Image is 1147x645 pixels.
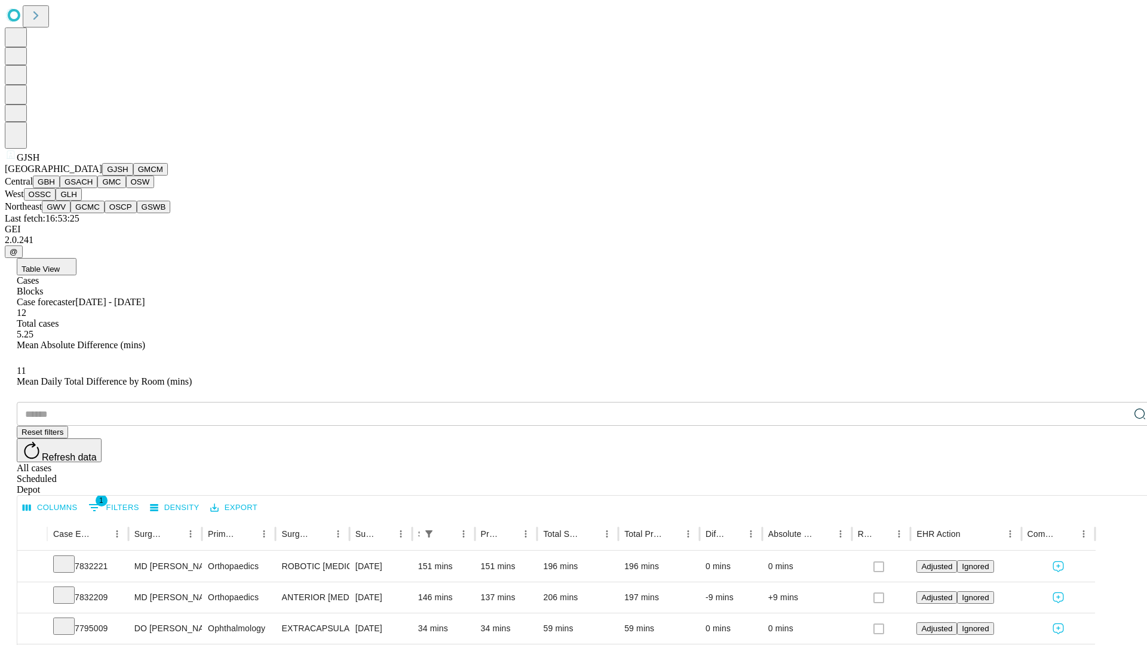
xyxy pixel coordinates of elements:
button: Export [207,499,260,517]
span: Mean Daily Total Difference by Room (mins) [17,376,192,386]
div: EHR Action [916,529,960,539]
button: Menu [680,526,697,542]
button: Adjusted [916,591,957,604]
span: Central [5,176,33,186]
div: ANTERIOR [MEDICAL_DATA] TOTAL HIP [281,582,343,613]
span: Northeast [5,201,42,211]
span: GJSH [17,152,39,162]
span: Refresh data [42,452,97,462]
button: GWV [42,201,70,213]
div: Comments [1028,529,1057,539]
button: Sort [501,526,517,542]
div: 0 mins [706,613,756,644]
button: Menu [832,526,849,542]
span: 5.25 [17,329,33,339]
div: 59 mins [624,613,694,644]
button: Select columns [20,499,81,517]
div: Ophthalmology [208,613,269,644]
button: Refresh data [17,438,102,462]
div: Surgery Name [281,529,311,539]
button: Ignored [957,591,993,604]
div: 197 mins [624,582,694,613]
button: Sort [582,526,599,542]
button: Menu [182,526,199,542]
button: Menu [599,526,615,542]
button: GBH [33,176,60,188]
span: 11 [17,365,26,376]
span: Adjusted [921,562,952,571]
div: 7832221 [53,551,122,582]
div: Predicted In Room Duration [481,529,500,539]
div: 59 mins [543,613,612,644]
button: Expand [23,619,41,640]
button: GJSH [102,163,133,176]
button: OSSC [24,188,56,201]
div: [DATE] [355,613,406,644]
div: DO [PERSON_NAME] [134,613,196,644]
button: GMC [97,176,125,188]
button: Expand [23,588,41,609]
div: 151 mins [481,551,532,582]
div: ROBOTIC [MEDICAL_DATA] KNEE TOTAL [281,551,343,582]
button: Show filters [421,526,437,542]
button: GLH [56,188,81,201]
div: 1 active filter [421,526,437,542]
span: Last fetch: 16:53:25 [5,213,79,223]
span: Table View [22,265,60,274]
div: Resolved in EHR [858,529,873,539]
div: +9 mins [768,582,846,613]
div: 34 mins [418,613,469,644]
button: Sort [663,526,680,542]
button: OSW [126,176,155,188]
button: Sort [376,526,392,542]
div: GEI [5,224,1142,235]
button: GMCM [133,163,168,176]
div: EXTRACAPSULAR CATARACT REMOVAL WITH [MEDICAL_DATA] [281,613,343,644]
button: Menu [455,526,472,542]
button: Menu [1002,526,1019,542]
button: OSCP [105,201,137,213]
span: @ [10,247,18,256]
span: Ignored [962,624,989,633]
div: 196 mins [624,551,694,582]
button: Sort [962,526,979,542]
div: [DATE] [355,582,406,613]
button: Sort [874,526,891,542]
div: Orthopaedics [208,551,269,582]
span: [DATE] - [DATE] [75,297,145,307]
div: -9 mins [706,582,756,613]
div: 151 mins [418,551,469,582]
span: West [5,189,24,199]
div: 2.0.241 [5,235,1142,245]
button: Adjusted [916,560,957,573]
button: @ [5,245,23,258]
div: 146 mins [418,582,469,613]
div: Surgeon Name [134,529,164,539]
button: Menu [517,526,534,542]
div: 0 mins [768,613,846,644]
div: 196 mins [543,551,612,582]
div: 7795009 [53,613,122,644]
button: Density [147,499,203,517]
div: Total Predicted Duration [624,529,662,539]
button: GCMC [70,201,105,213]
div: 0 mins [768,551,846,582]
button: Ignored [957,622,993,635]
span: Case forecaster [17,297,75,307]
div: MD [PERSON_NAME] [PERSON_NAME] Md [134,582,196,613]
span: Ignored [962,562,989,571]
button: Sort [726,526,743,542]
button: Sort [239,526,256,542]
span: Mean Absolute Difference (mins) [17,340,145,350]
button: Show filters [85,498,142,517]
div: MD [PERSON_NAME] [PERSON_NAME] Md [134,551,196,582]
button: Menu [743,526,759,542]
button: Sort [438,526,455,542]
button: Menu [1075,526,1092,542]
div: Surgery Date [355,529,375,539]
span: Adjusted [921,593,952,602]
button: Sort [815,526,832,542]
span: [GEOGRAPHIC_DATA] [5,164,102,174]
button: Menu [109,526,125,542]
span: Ignored [962,593,989,602]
